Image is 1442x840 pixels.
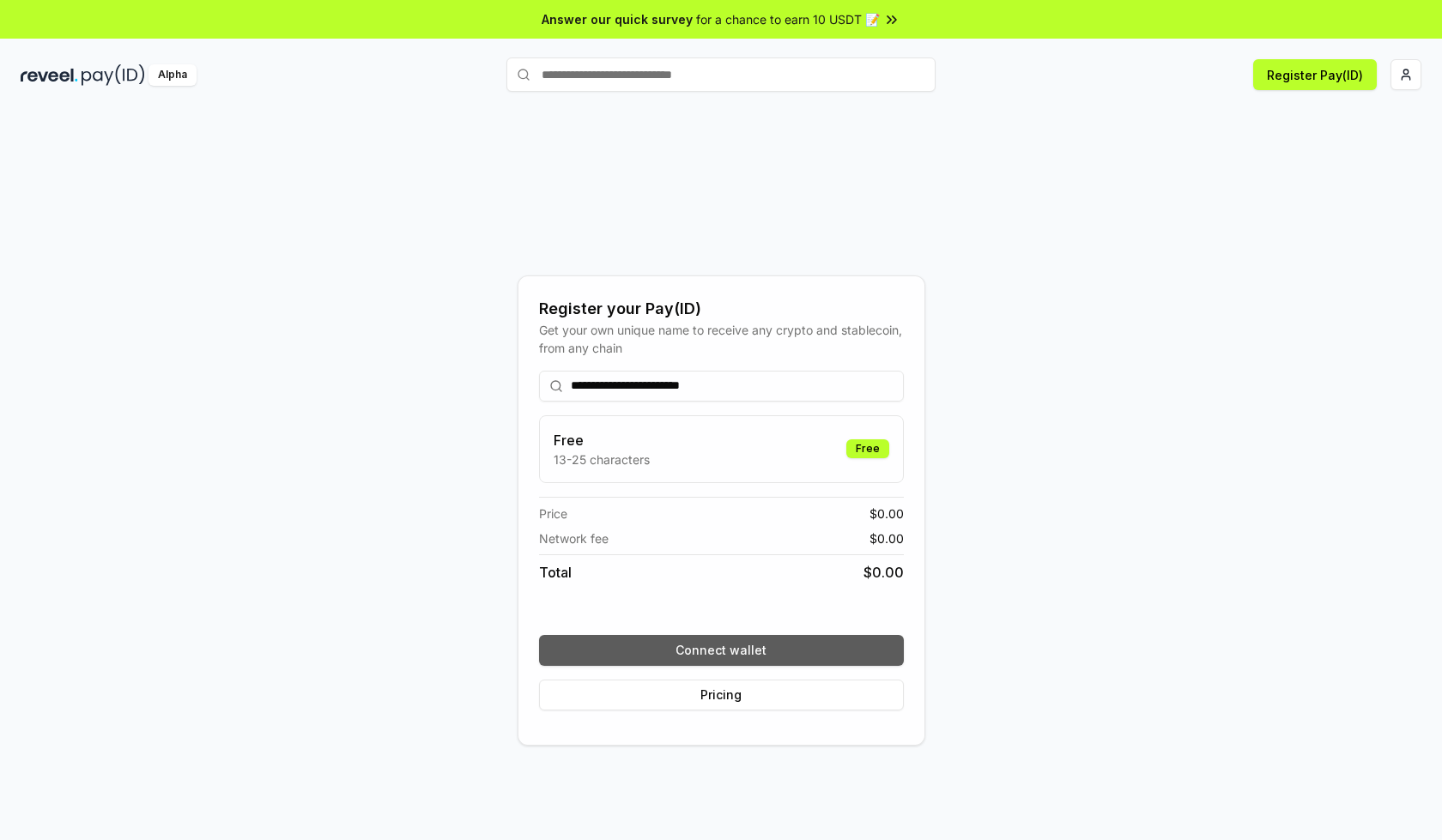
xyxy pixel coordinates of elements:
span: Price [539,505,567,523]
div: Register your Pay(ID) [539,297,904,321]
p: 13-25 characters [554,450,650,468]
img: pay_id [82,64,145,86]
div: Alpha [148,64,197,86]
span: Network fee [539,529,609,547]
div: Get your own unique name to receive any crypto and stablecoin, from any chain [539,321,904,357]
span: $ 0.00 [869,505,904,523]
button: Register Pay(ID) [1253,59,1377,90]
h3: Free [554,430,650,450]
span: Total [539,562,572,583]
span: Answer our quick survey [542,10,693,28]
span: for a chance to earn 10 USDT 📝 [696,10,880,28]
button: Connect wallet [539,635,904,666]
span: $ 0.00 [869,529,904,547]
img: reveel_dark [21,64,78,86]
div: Free [846,439,889,458]
button: Pricing [539,680,904,710]
span: $ 0.00 [863,562,904,583]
